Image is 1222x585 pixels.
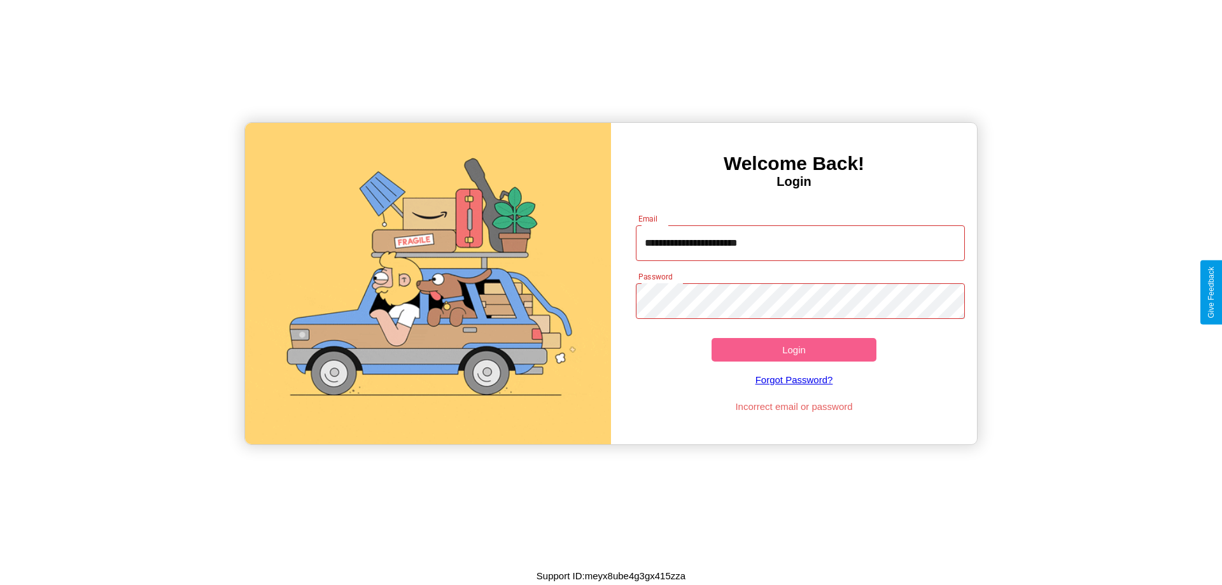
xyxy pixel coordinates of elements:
p: Support ID: meyx8ube4g3gx415zza [537,567,685,584]
button: Login [712,338,876,362]
a: Forgot Password? [629,362,959,398]
p: Incorrect email or password [629,398,959,415]
h3: Welcome Back! [611,153,977,174]
h4: Login [611,174,977,189]
label: Password [638,271,672,282]
label: Email [638,213,658,224]
div: Give Feedback [1207,267,1216,318]
img: gif [245,123,611,444]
